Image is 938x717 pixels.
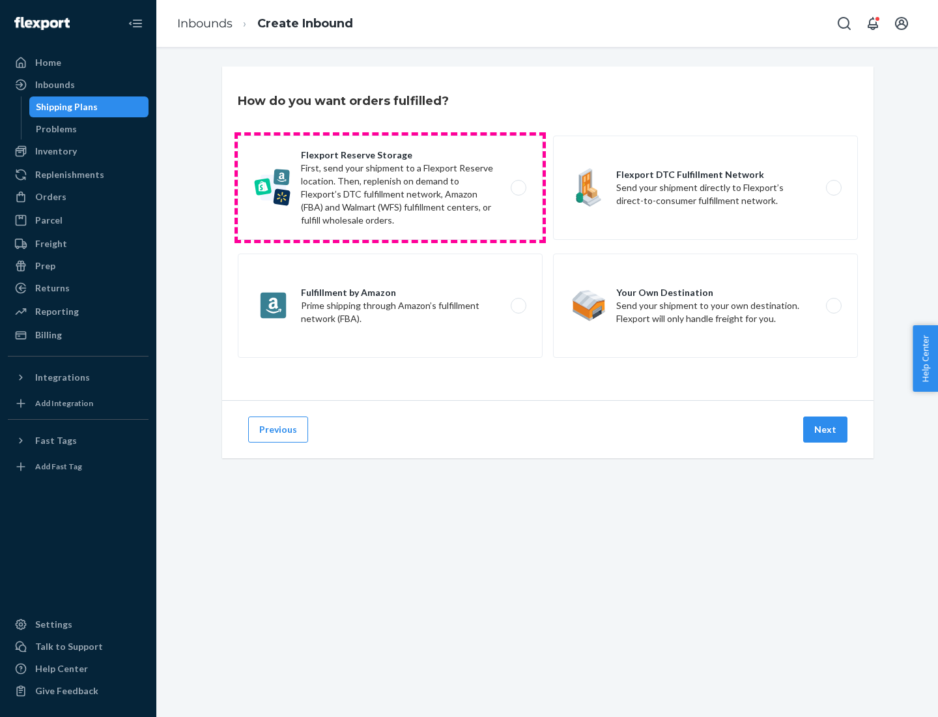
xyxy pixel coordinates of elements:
div: Reporting [35,305,79,318]
h3: How do you want orders fulfilled? [238,93,449,110]
a: Freight [8,233,149,254]
a: Talk to Support [8,636,149,657]
div: Settings [35,618,72,631]
div: Prep [35,259,55,272]
button: Open account menu [888,10,915,37]
div: Home [35,56,61,69]
a: Billing [8,325,149,345]
a: Problems [29,119,149,139]
div: Fast Tags [35,434,77,447]
div: Returns [35,282,70,295]
button: Open Search Box [831,10,857,37]
ol: breadcrumbs [167,5,363,43]
a: Orders [8,186,149,207]
a: Returns [8,278,149,299]
a: Inbounds [8,74,149,95]
div: Replenishments [35,168,104,181]
div: Billing [35,329,62,342]
a: Add Integration [8,393,149,414]
button: Close Navigation [122,10,149,37]
a: Inventory [8,141,149,162]
div: Talk to Support [35,640,103,653]
div: Parcel [35,214,63,227]
a: Shipping Plans [29,96,149,117]
div: Help Center [35,662,88,675]
a: Replenishments [8,164,149,185]
a: Inbounds [177,16,233,31]
div: Problems [36,123,77,136]
button: Help Center [913,325,938,392]
div: Inventory [35,145,77,158]
div: Inbounds [35,78,75,91]
button: Integrations [8,367,149,388]
a: Settings [8,614,149,635]
div: Add Fast Tag [35,461,82,472]
a: Create Inbound [257,16,353,31]
button: Next [803,417,847,443]
a: Help Center [8,658,149,679]
button: Give Feedback [8,680,149,701]
a: Parcel [8,210,149,231]
div: Integrations [35,371,90,384]
div: Give Feedback [35,684,98,697]
div: Shipping Plans [36,100,98,113]
a: Home [8,52,149,73]
div: Freight [35,237,67,250]
a: Reporting [8,301,149,322]
img: Flexport logo [14,17,70,30]
button: Fast Tags [8,430,149,451]
div: Orders [35,190,66,203]
a: Prep [8,256,149,276]
div: Add Integration [35,398,93,409]
button: Open notifications [860,10,886,37]
button: Previous [248,417,308,443]
a: Add Fast Tag [8,456,149,477]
